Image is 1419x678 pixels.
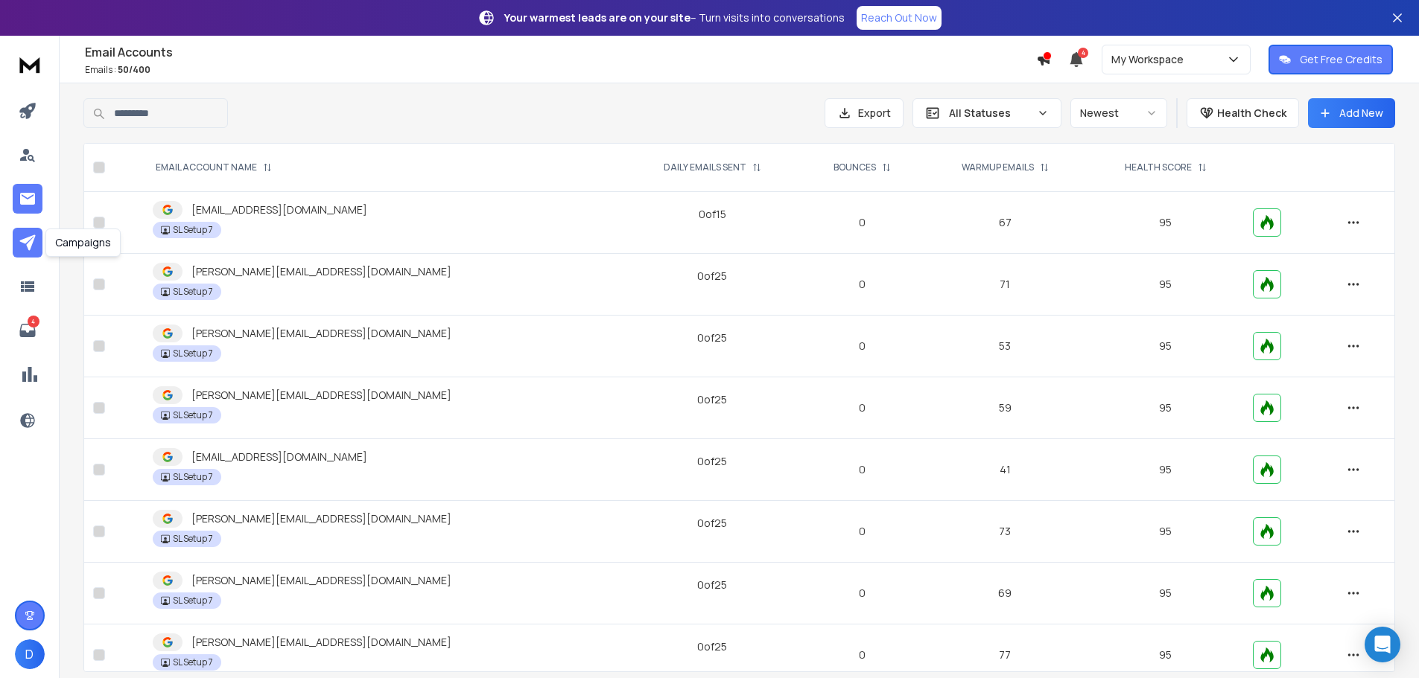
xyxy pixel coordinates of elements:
[697,269,727,284] div: 0 of 25
[923,377,1088,439] td: 59
[923,439,1088,501] td: 41
[811,647,914,662] p: 0
[191,511,451,526] p: [PERSON_NAME][EMAIL_ADDRESS][DOMAIN_NAME]
[923,254,1088,316] td: 71
[1088,316,1245,377] td: 95
[191,573,451,588] p: [PERSON_NAME][EMAIL_ADDRESS][DOMAIN_NAME]
[85,43,1036,61] h1: Email Accounts
[923,563,1088,624] td: 69
[191,264,451,279] p: [PERSON_NAME][EMAIL_ADDRESS][DOMAIN_NAME]
[923,192,1088,254] td: 67
[1111,52,1190,67] p: My Workspace
[504,10,845,25] p: – Turn visits into conversations
[156,161,272,173] div: EMAIL ACCOUNT NAME
[13,316,42,345] a: 4
[173,286,213,298] p: SL Setup 7
[45,228,121,257] div: Campaigns
[861,10,937,25] p: Reach Out Now
[173,471,213,483] p: SL Setup 7
[697,392,727,407] div: 0 of 25
[173,348,213,359] p: SL Setup 7
[1088,192,1245,254] td: 95
[1088,563,1245,624] td: 95
[857,6,942,30] a: Reach Out Now
[697,330,727,345] div: 0 of 25
[1078,48,1088,58] span: 4
[923,316,1088,377] td: 53
[697,516,727,531] div: 0 of 25
[811,586,914,601] p: 0
[811,339,914,354] p: 0
[191,450,367,464] p: [EMAIL_ADDRESS][DOMAIN_NAME]
[664,161,746,173] p: DAILY EMAILS SENT
[811,524,914,539] p: 0
[697,639,727,654] div: 0 of 25
[1088,501,1245,563] td: 95
[1217,106,1286,121] p: Health Check
[1365,627,1400,662] div: Open Intercom Messenger
[28,316,39,327] p: 4
[173,409,213,421] p: SL Setup 7
[15,51,45,78] img: logo
[1070,98,1167,128] button: Newest
[191,635,451,650] p: [PERSON_NAME][EMAIL_ADDRESS][DOMAIN_NAME]
[504,10,691,25] strong: Your warmest leads are on your site
[191,388,451,403] p: [PERSON_NAME][EMAIL_ADDRESS][DOMAIN_NAME]
[811,277,914,292] p: 0
[191,202,367,217] p: [EMAIL_ADDRESS][DOMAIN_NAME]
[1300,52,1383,67] p: Get Free Credits
[1308,98,1395,128] button: Add New
[1187,98,1299,128] button: Health Check
[173,595,213,607] p: SL Setup 7
[949,106,1031,121] p: All Statuses
[1088,254,1245,316] td: 95
[173,533,213,545] p: SL Setup 7
[1088,377,1245,439] td: 95
[811,462,914,477] p: 0
[923,501,1088,563] td: 73
[1088,439,1245,501] td: 95
[1125,161,1192,173] p: HEALTH SCORE
[173,656,213,668] p: SL Setup 7
[811,400,914,415] p: 0
[15,639,45,669] button: D
[962,161,1034,173] p: WARMUP EMAILS
[697,454,727,469] div: 0 of 25
[118,63,150,76] span: 50 / 400
[699,207,726,222] div: 0 of 15
[834,161,876,173] p: BOUNCES
[811,215,914,230] p: 0
[191,326,451,341] p: [PERSON_NAME][EMAIL_ADDRESS][DOMAIN_NAME]
[85,64,1036,76] p: Emails :
[1269,45,1393,74] button: Get Free Credits
[173,224,213,236] p: SL Setup 7
[697,578,727,592] div: 0 of 25
[825,98,904,128] button: Export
